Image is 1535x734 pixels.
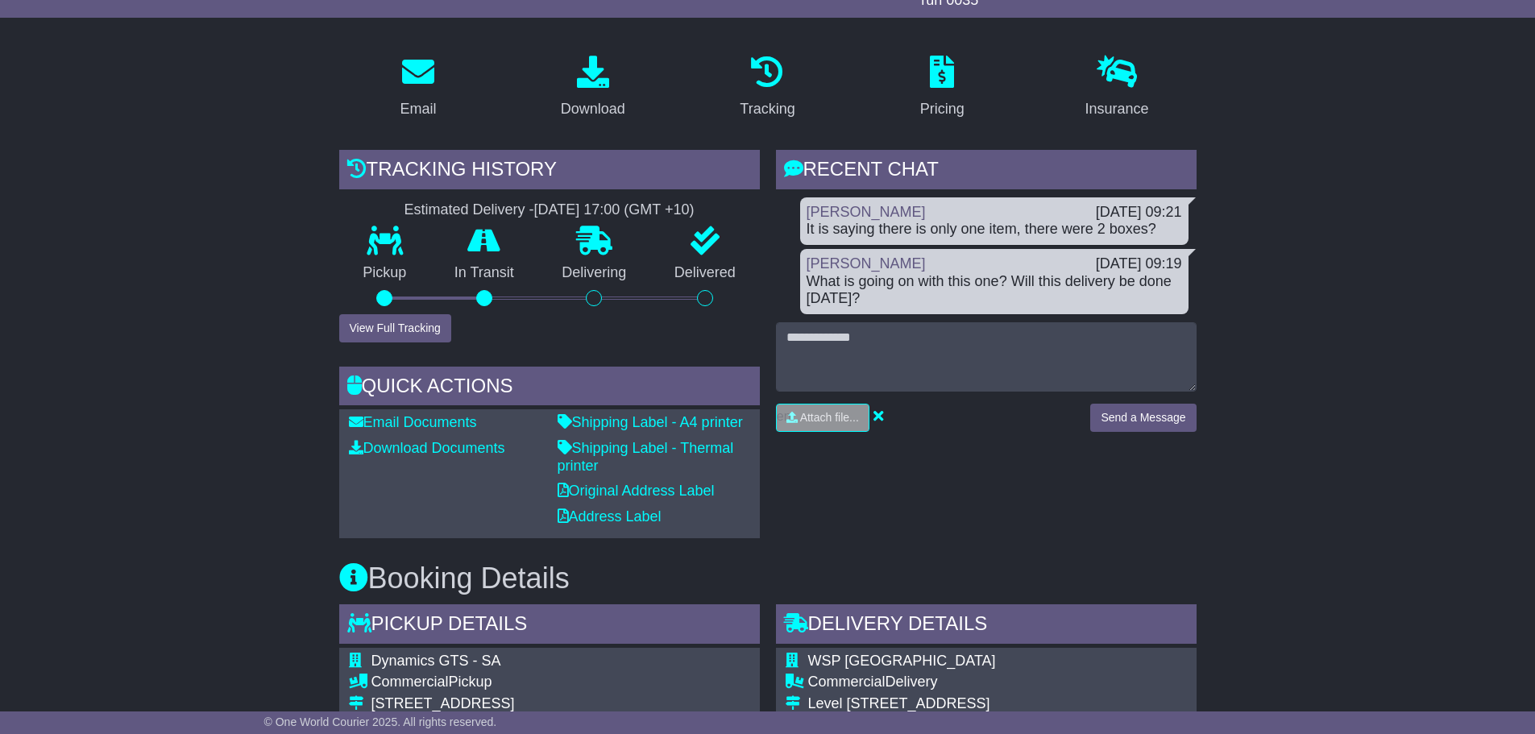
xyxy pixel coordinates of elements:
p: In Transit [430,264,538,282]
a: Download [550,50,636,126]
div: Level [STREET_ADDRESS] [808,695,1187,713]
div: Pricing [920,98,965,120]
div: Insurance [1085,98,1149,120]
div: Tracking [740,98,794,120]
span: Commercial [808,674,886,690]
div: Email [400,98,436,120]
div: Estimated Delivery - [339,201,760,219]
a: Original Address Label [558,483,715,499]
div: [DATE] 09:21 [1096,204,1182,222]
div: Pickup [371,674,736,691]
div: Tracking history [339,150,760,193]
a: Tracking [729,50,805,126]
div: What is going on with this one? Will this delivery be done [DATE]? [807,273,1182,308]
span: Commercial [371,674,449,690]
div: [DATE] 17:00 (GMT +10) [534,201,695,219]
a: Insurance [1075,50,1160,126]
div: RECENT CHAT [776,150,1197,193]
p: Delivering [538,264,651,282]
div: Quick Actions [339,367,760,410]
a: [PERSON_NAME] [807,204,926,220]
a: Pricing [910,50,975,126]
div: Pickup Details [339,604,760,648]
a: Download Documents [349,440,505,456]
div: Delivery Details [776,604,1197,648]
div: Download [561,98,625,120]
a: Email Documents [349,414,477,430]
span: Dynamics GTS - SA [371,653,501,669]
a: [PERSON_NAME] [807,255,926,272]
p: Delivered [650,264,760,282]
a: Shipping Label - Thermal printer [558,440,734,474]
span: © One World Courier 2025. All rights reserved. [264,715,497,728]
button: View Full Tracking [339,314,451,342]
div: [DATE] 09:19 [1096,255,1182,273]
p: Pickup [339,264,431,282]
a: Address Label [558,508,662,525]
span: WSP [GEOGRAPHIC_DATA] [808,653,996,669]
a: Email [389,50,446,126]
a: Shipping Label - A4 printer [558,414,743,430]
div: It is saying there is only one item, there were 2 boxes? [807,221,1182,238]
h3: Booking Details [339,562,1197,595]
div: Delivery [808,674,1187,691]
div: [STREET_ADDRESS] [371,695,736,713]
button: Send a Message [1090,404,1196,432]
